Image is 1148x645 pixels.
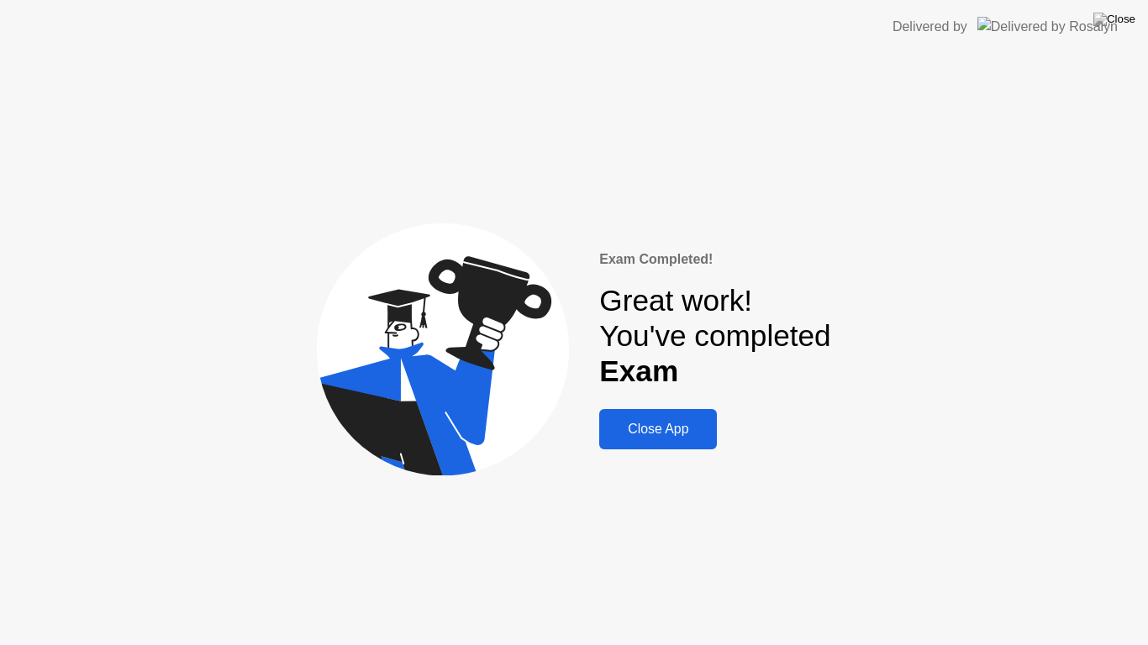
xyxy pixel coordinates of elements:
div: Great work! You've completed [599,283,830,390]
button: Close App [599,409,717,449]
b: Exam [599,354,678,387]
div: Delivered by [893,17,967,37]
div: Exam Completed! [599,249,830,270]
img: Delivered by Rosalyn [977,17,1118,36]
img: Close [1093,13,1135,26]
div: Close App [604,422,712,437]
